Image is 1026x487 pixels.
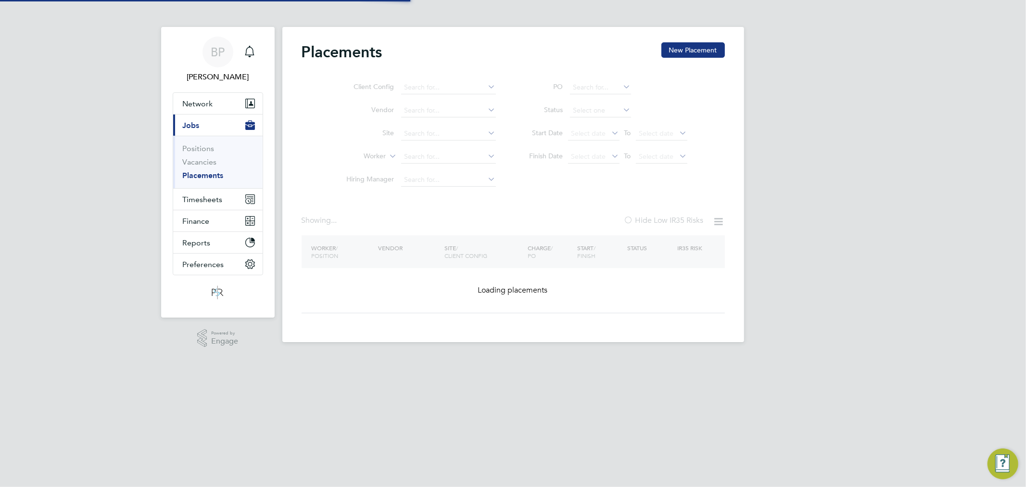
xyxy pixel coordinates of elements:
[173,189,263,210] button: Timesheets
[173,254,263,275] button: Preferences
[183,144,215,153] a: Positions
[173,71,263,83] span: Ben Perkin
[183,121,200,130] span: Jobs
[173,93,263,114] button: Network
[183,260,224,269] span: Preferences
[988,449,1018,479] button: Engage Resource Center
[173,136,263,188] div: Jobs
[211,329,238,337] span: Powered by
[173,285,263,300] a: Go to home page
[211,46,225,58] span: BP
[197,329,238,347] a: Powered byEngage
[661,42,725,58] button: New Placement
[183,99,213,108] span: Network
[302,216,339,226] div: Showing
[161,27,275,318] nav: Main navigation
[331,216,337,225] span: ...
[173,232,263,253] button: Reports
[211,337,238,346] span: Engage
[173,210,263,231] button: Finance
[173,37,263,83] a: BP[PERSON_NAME]
[183,157,217,167] a: Vacancies
[209,285,226,300] img: psrsolutions-logo-retina.png
[302,42,382,62] h2: Placements
[183,238,211,247] span: Reports
[624,216,704,225] label: Hide Low IR35 Risks
[173,115,263,136] button: Jobs
[183,217,210,226] span: Finance
[183,171,224,180] a: Placements
[183,195,223,204] span: Timesheets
